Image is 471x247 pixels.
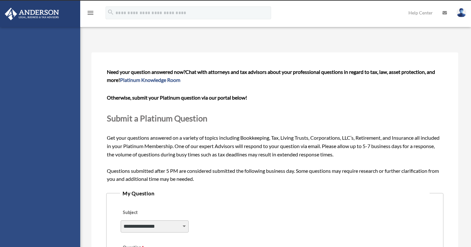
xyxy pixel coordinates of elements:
[107,9,114,16] i: search
[107,69,435,83] span: Chat with attorneys and tax advisors about your professional questions in regard to tax, law, ass...
[120,77,180,83] a: Platinum Knowledge Room
[3,8,61,20] img: Anderson Advisors Platinum Portal
[457,8,466,17] img: User Pic
[87,11,94,17] a: menu
[107,94,247,101] b: Otherwise, submit your Platinum question via our portal below!
[120,189,430,198] legend: My Question
[107,69,185,75] span: Need your question answered now?
[107,69,443,182] span: Get your questions answered on a variety of topics including Bookkeeping, Tax, Living Trusts, Cor...
[107,113,207,123] span: Submit a Platinum Question
[87,9,94,17] i: menu
[121,208,182,217] label: Subject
